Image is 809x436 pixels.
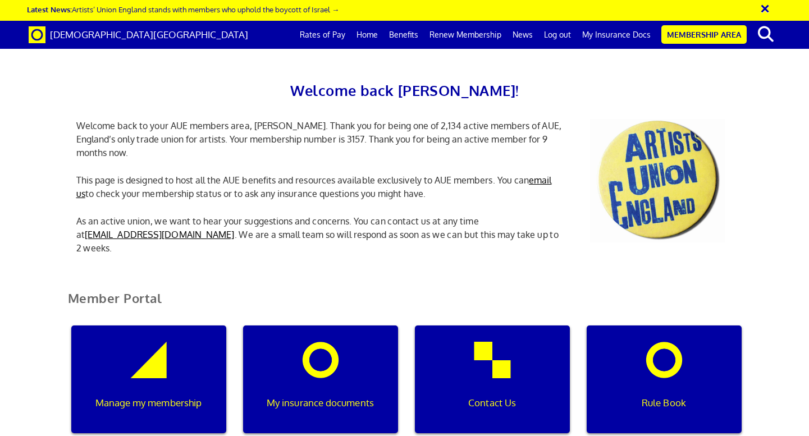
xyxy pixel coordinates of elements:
[68,79,742,102] h2: Welcome back [PERSON_NAME]!
[79,396,218,410] p: Manage my membership
[507,21,538,49] a: News
[422,396,561,410] p: Contact Us
[294,21,351,49] a: Rates of Pay
[68,119,573,159] p: Welcome back to your AUE members area, [PERSON_NAME]. Thank you for being one of 2,134 active mem...
[68,214,573,255] p: As an active union, we want to hear your suggestions and concerns. You can contact us at any time...
[68,173,573,200] p: This page is designed to host all the AUE benefits and resources available exclusively to AUE mem...
[27,4,72,14] strong: Latest News:
[383,21,424,49] a: Benefits
[594,396,733,410] p: Rule Book
[50,29,248,40] span: [DEMOGRAPHIC_DATA][GEOGRAPHIC_DATA]
[60,291,750,319] h2: Member Portal
[661,25,747,44] a: Membership Area
[577,21,656,49] a: My Insurance Docs
[27,4,339,14] a: Latest News:Artists’ Union England stands with members who uphold the boycott of Israel →
[538,21,577,49] a: Log out
[250,396,390,410] p: My insurance documents
[351,21,383,49] a: Home
[85,229,235,240] a: [EMAIL_ADDRESS][DOMAIN_NAME]
[76,175,552,199] a: email us
[749,22,783,46] button: search
[424,21,507,49] a: Renew Membership
[20,21,257,49] a: Brand [DEMOGRAPHIC_DATA][GEOGRAPHIC_DATA]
